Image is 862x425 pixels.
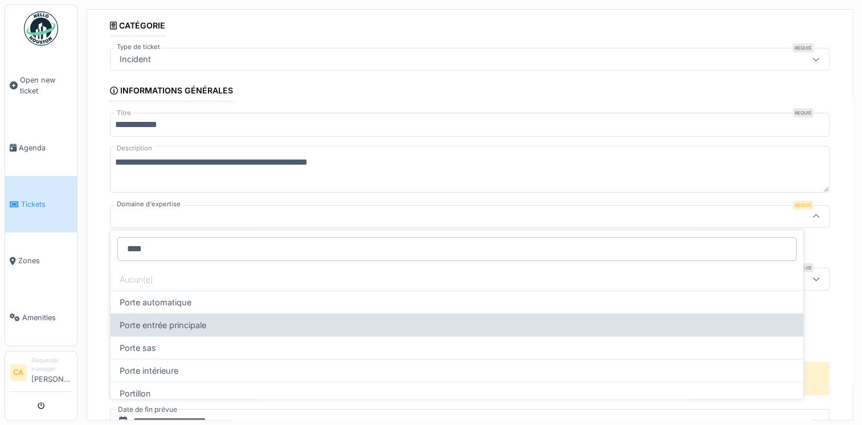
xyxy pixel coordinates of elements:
[10,364,27,381] li: CA
[21,199,72,210] span: Tickets
[22,312,72,323] span: Amenities
[18,255,72,266] span: Zones
[111,313,803,336] div: Porte entrée principale
[5,232,77,289] a: Zones
[111,359,803,382] div: Porte intérieure
[115,108,133,118] label: Titre
[24,11,58,46] img: Badge_color-CXgf-gQk.svg
[31,356,72,389] li: [PERSON_NAME]
[31,356,72,374] div: Requester manager
[5,289,77,346] a: Amenities
[115,199,183,209] label: Domaine d'expertise
[792,201,814,210] div: Requis
[111,382,803,404] div: Portillon
[115,42,162,52] label: Type de ticket
[110,82,233,101] div: Informations générales
[111,336,803,359] div: Porte sas
[110,17,165,36] div: Catégorie
[111,291,803,313] div: Porte automatique
[20,75,72,96] span: Open new ticket
[111,268,803,291] div: Aucun(e)
[792,43,814,52] div: Requis
[5,52,77,120] a: Open new ticket
[10,356,72,392] a: CA Requester manager[PERSON_NAME]
[5,176,77,232] a: Tickets
[115,141,154,156] label: Description
[19,142,72,153] span: Agenda
[115,53,156,66] div: Incident
[792,108,814,117] div: Requis
[5,120,77,176] a: Agenda
[117,403,178,416] label: Date de fin prévue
